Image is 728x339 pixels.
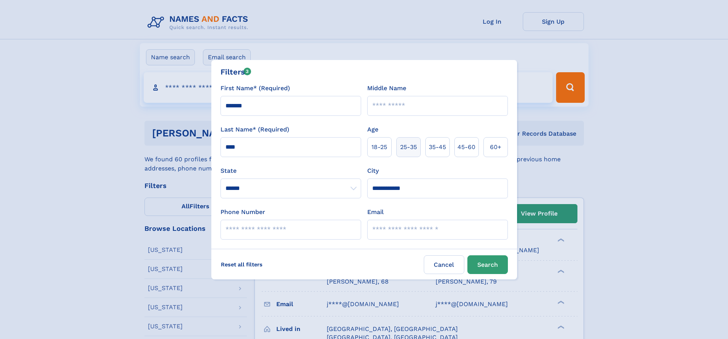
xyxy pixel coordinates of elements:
label: City [367,166,379,175]
span: 45‑60 [457,143,475,152]
label: State [221,166,361,175]
label: Cancel [424,255,464,274]
label: Last Name* (Required) [221,125,289,134]
label: Phone Number [221,208,265,217]
div: Filters [221,66,251,78]
label: Email [367,208,384,217]
span: 60+ [490,143,501,152]
label: Age [367,125,378,134]
label: Reset all filters [216,255,268,274]
span: 18‑25 [371,143,387,152]
button: Search [467,255,508,274]
span: 25‑35 [400,143,417,152]
span: 35‑45 [429,143,446,152]
label: Middle Name [367,84,406,93]
label: First Name* (Required) [221,84,290,93]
